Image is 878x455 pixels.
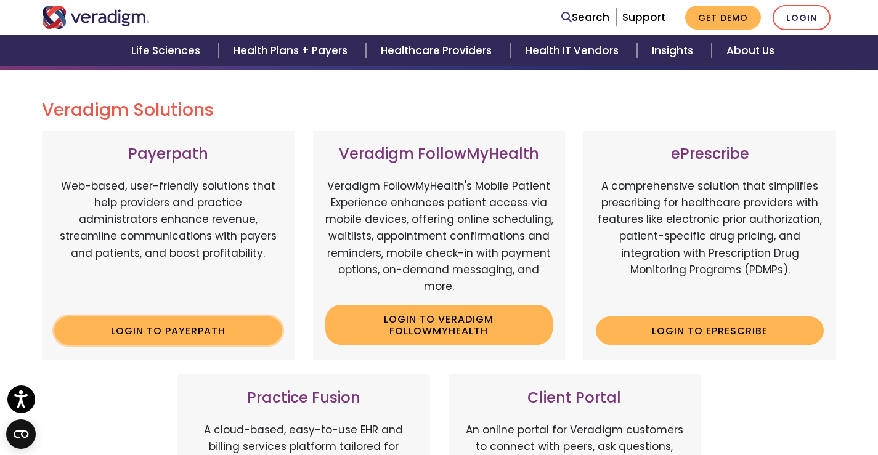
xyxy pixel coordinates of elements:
a: Healthcare Providers [366,35,510,66]
h3: Client Portal [461,389,689,407]
a: Get Demo [685,6,761,30]
a: Support [622,10,665,25]
p: Web-based, user-friendly solutions that help providers and practice administrators enhance revenu... [54,178,282,307]
p: A comprehensive solution that simplifies prescribing for healthcare providers with features like ... [596,178,824,307]
a: Login to Veradigm FollowMyHealth [325,305,553,345]
h3: Practice Fusion [190,389,418,407]
button: Open CMP widget [6,419,36,449]
h3: Payerpath [54,145,282,163]
a: Login to ePrescribe [596,316,824,345]
a: About Us [712,35,789,66]
h2: Veradigm Solutions [42,100,837,121]
a: Insights [637,35,712,66]
a: Login [773,5,831,30]
a: Health Plans + Payers [219,35,366,66]
a: Login to Payerpath [54,316,282,345]
h3: Veradigm FollowMyHealth [325,145,553,163]
a: Search [561,9,609,26]
h3: ePrescribe [596,145,824,163]
a: Life Sciences [116,35,219,66]
img: Veradigm logo [42,6,150,29]
p: Veradigm FollowMyHealth's Mobile Patient Experience enhances patient access via mobile devices, o... [325,178,553,295]
a: Health IT Vendors [511,35,637,66]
